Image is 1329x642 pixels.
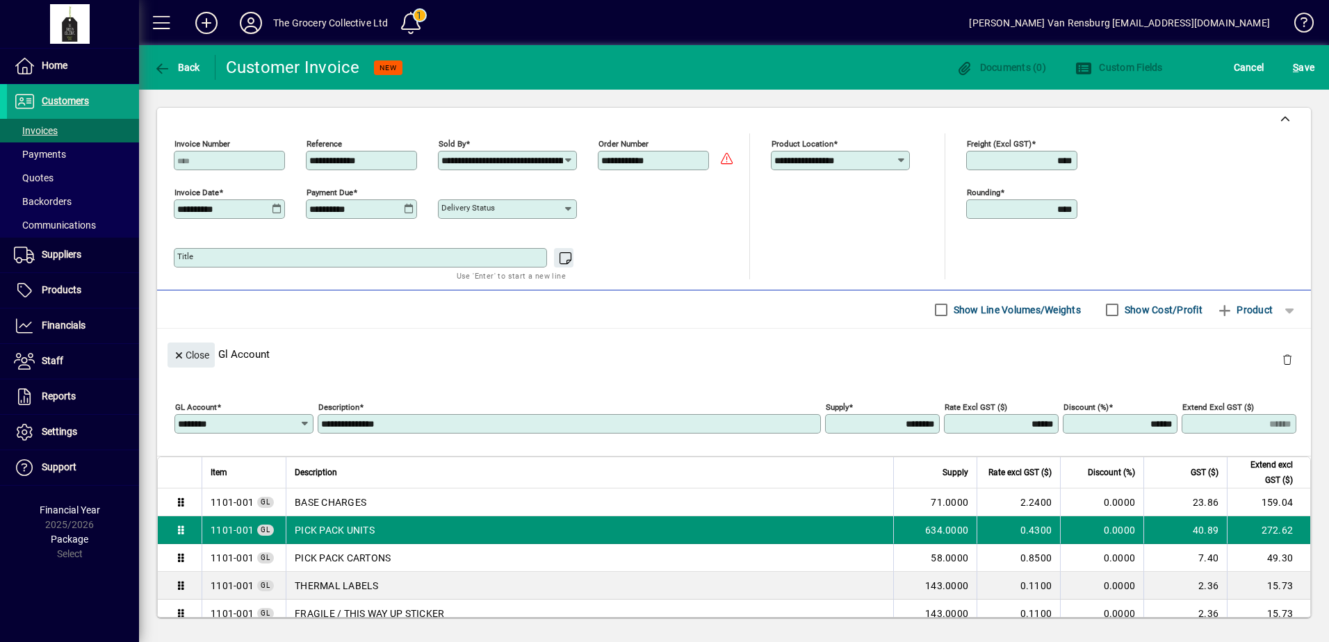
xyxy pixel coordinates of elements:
span: Warehousing [211,495,254,509]
span: Customers [42,95,89,106]
td: 7.40 [1143,544,1227,572]
td: 2.36 [1143,572,1227,600]
div: Gl Account [157,329,1311,379]
a: Financials [7,308,139,343]
span: GST ($) [1191,465,1218,480]
mat-label: Discount (%) [1063,402,1109,412]
a: Home [7,49,139,83]
mat-label: Rate excl GST ($) [945,402,1007,412]
span: Supply [943,465,968,480]
span: 58.0000 [931,551,968,565]
mat-label: Supply [826,402,849,412]
mat-label: Reference [307,139,342,149]
span: Products [42,284,81,295]
span: Cancel [1234,56,1264,79]
span: Invoices [14,125,58,136]
a: Communications [7,213,139,237]
td: 0.0000 [1060,572,1143,600]
a: Products [7,273,139,308]
a: Payments [7,142,139,166]
span: S [1293,62,1298,73]
a: Backorders [7,190,139,213]
span: Discount (%) [1088,465,1135,480]
span: 634.0000 [925,523,968,537]
span: Communications [14,220,96,231]
div: [PERSON_NAME] Van Rensburg [EMAIL_ADDRESS][DOMAIN_NAME] [969,12,1270,34]
span: Extend excl GST ($) [1236,457,1293,488]
td: 15.73 [1227,600,1310,627]
div: 0.8500 [986,551,1052,565]
mat-label: Rounding [967,188,1000,197]
td: 0.0000 [1060,488,1143,516]
span: GL [261,526,270,534]
label: Show Cost/Profit [1122,303,1202,317]
span: Documents (0) [956,62,1046,73]
span: Suppliers [42,249,81,260]
span: Warehousing [211,523,254,537]
app-page-header-button: Close [164,348,218,361]
td: 15.73 [1227,572,1310,600]
label: Show Line Volumes/Weights [951,303,1081,317]
span: Reports [42,390,76,402]
span: GL [261,609,270,617]
span: Description [295,465,337,480]
a: Suppliers [7,238,139,272]
span: 143.0000 [925,607,968,620]
mat-label: Invoice date [174,188,219,197]
button: Documents (0) [952,55,1050,80]
span: Warehousing [211,579,254,593]
span: Package [51,534,88,545]
span: Staff [42,355,63,366]
span: Settings [42,426,77,437]
span: Payments [14,149,66,160]
button: Custom Fields [1072,55,1166,80]
app-page-header-button: Back [139,55,215,80]
span: GL [261,554,270,561]
mat-label: Freight (excl GST) [967,139,1032,149]
button: Back [150,55,204,80]
span: ave [1293,56,1314,79]
button: Cancel [1230,55,1268,80]
button: Delete [1271,343,1304,376]
button: Product [1209,297,1280,322]
span: Home [42,60,67,71]
span: Back [154,62,200,73]
span: Financial Year [40,504,100,516]
td: 0.0000 [1060,600,1143,627]
td: 0.0000 [1060,516,1143,544]
a: Settings [7,415,139,450]
button: Profile [229,10,273,35]
a: Reports [7,379,139,414]
span: NEW [380,63,397,72]
span: Support [42,461,76,472]
div: The Grocery Collective Ltd [273,12,389,34]
div: 2.2400 [986,495,1052,509]
button: Close [168,343,215,368]
span: Close [173,344,209,367]
td: 40.89 [1143,516,1227,544]
span: Backorders [14,196,72,207]
td: 23.86 [1143,488,1227,516]
span: PICK PACK CARTONS [295,551,391,565]
span: Warehousing [211,607,254,620]
span: THERMAL LABELS [295,579,379,593]
span: Product [1216,299,1273,321]
a: Invoices [7,119,139,142]
span: PICK PACK UNITS [295,523,375,537]
app-page-header-button: Delete [1271,353,1304,365]
span: Custom Fields [1075,62,1163,73]
mat-label: GL Account [175,402,217,412]
div: Customer Invoice [226,56,360,79]
span: Warehousing [211,551,254,565]
span: Item [211,465,227,480]
span: Rate excl GST ($) [988,465,1052,480]
a: Support [7,450,139,485]
a: Staff [7,344,139,379]
span: GL [261,582,270,589]
mat-label: Description [318,402,359,412]
div: 0.4300 [986,523,1052,537]
mat-label: Product location [772,139,833,149]
mat-hint: Use 'Enter' to start a new line [457,267,566,283]
td: 159.04 [1227,488,1310,516]
span: GL [261,498,270,506]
